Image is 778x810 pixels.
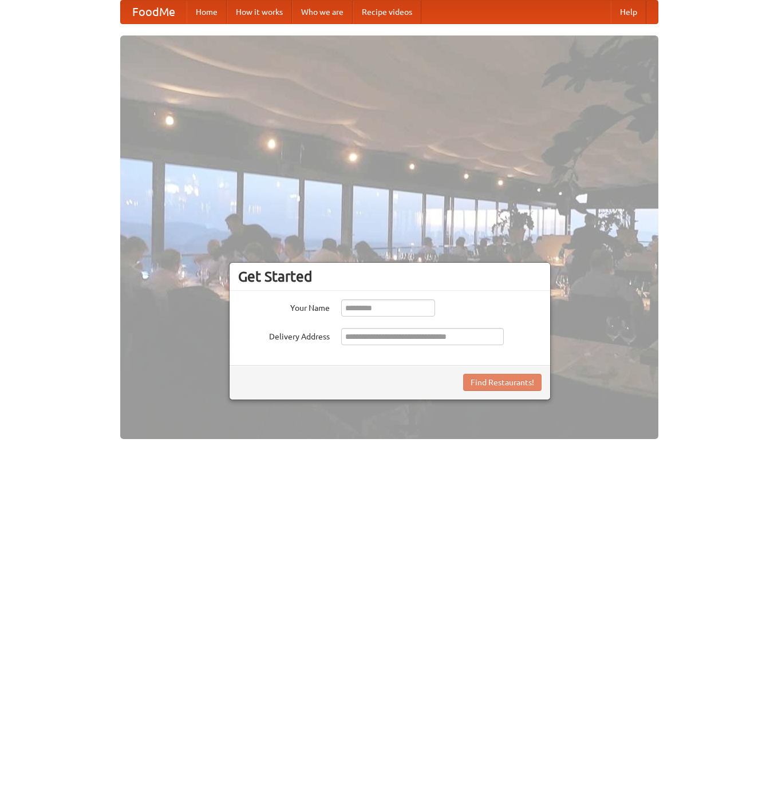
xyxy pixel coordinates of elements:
[238,328,330,342] label: Delivery Address
[238,299,330,314] label: Your Name
[611,1,646,23] a: Help
[227,1,292,23] a: How it works
[187,1,227,23] a: Home
[292,1,353,23] a: Who we are
[463,374,542,391] button: Find Restaurants!
[121,1,187,23] a: FoodMe
[238,268,542,285] h3: Get Started
[353,1,421,23] a: Recipe videos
